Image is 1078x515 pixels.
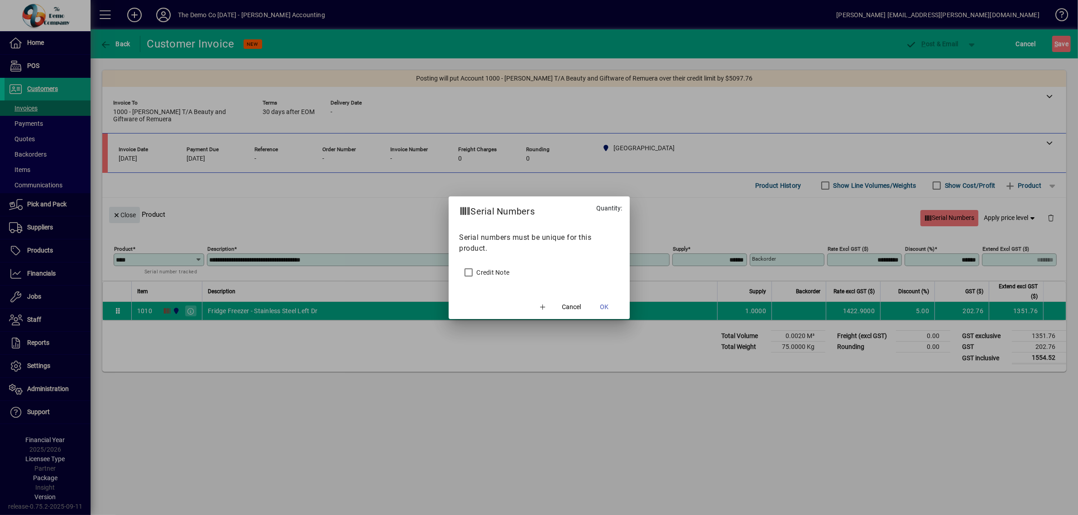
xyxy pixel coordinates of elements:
[460,232,619,254] p: Serial numbers must be unique for this product.
[557,299,586,315] button: Cancel
[590,299,619,315] button: OK
[562,302,581,312] span: Cancel
[475,268,510,277] label: Credit Note
[449,196,546,223] h2: Serial Numbers
[589,196,630,223] div: Quantity:
[600,302,608,312] span: OK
